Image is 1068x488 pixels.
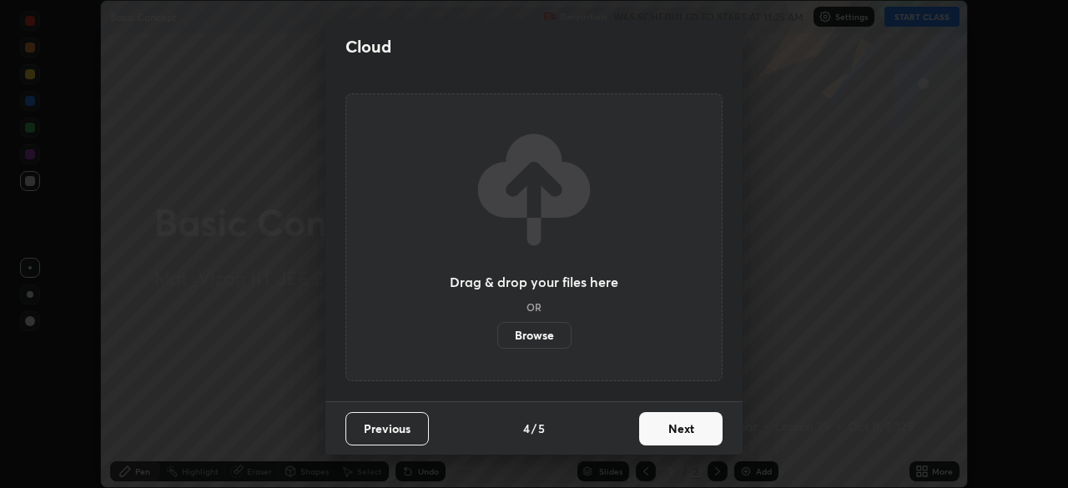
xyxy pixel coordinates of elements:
[345,36,391,58] h2: Cloud
[526,302,542,312] h5: OR
[523,420,530,437] h4: 4
[639,412,723,445] button: Next
[531,420,537,437] h4: /
[345,412,429,445] button: Previous
[538,420,545,437] h4: 5
[450,275,618,289] h3: Drag & drop your files here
